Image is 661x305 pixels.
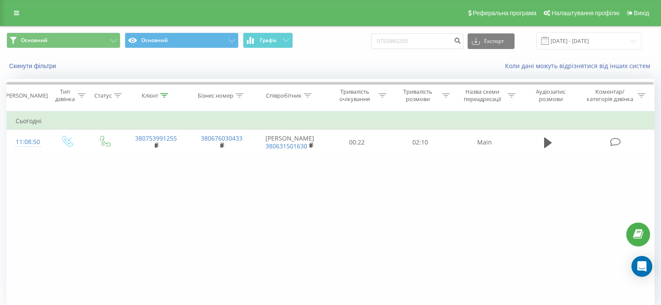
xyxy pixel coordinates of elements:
a: 380753991255 [135,134,177,142]
td: [PERSON_NAME] [255,130,326,155]
div: Клієнт [142,92,158,99]
td: 00:22 [326,130,389,155]
a: 380631501630 [266,142,307,150]
div: Коментар/категорія дзвінка [585,88,635,103]
div: Тривалість очікування [333,88,377,103]
div: Співробітник [266,92,302,99]
div: Open Intercom Messenger [631,256,652,277]
span: Реферальна програма [473,10,537,16]
div: Аудіозапис розмови [525,88,576,103]
div: Статус [94,92,112,99]
span: Основний [21,37,47,44]
td: Main [452,130,517,155]
div: [PERSON_NAME] [4,92,48,99]
button: Основний [7,33,120,48]
input: Пошук за номером [371,33,463,49]
td: 02:10 [389,130,452,155]
button: Графік [243,33,293,48]
span: Налаштування профілю [551,10,619,16]
div: Тип дзвінка [55,88,75,103]
div: 11:08:50 [16,134,39,151]
div: Назва схеми переадресації [460,88,505,103]
button: Скинути фільтри [7,62,60,70]
a: Коли дані можуть відрізнятися вiд інших систем [505,62,654,70]
a: 380676030433 [201,134,242,142]
span: Вихід [634,10,649,16]
td: Сьогодні [7,112,654,130]
div: Тривалість розмови [396,88,440,103]
button: Основний [125,33,239,48]
span: Графік [260,37,277,43]
button: Експорт [468,33,515,49]
div: Бізнес номер [198,92,233,99]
